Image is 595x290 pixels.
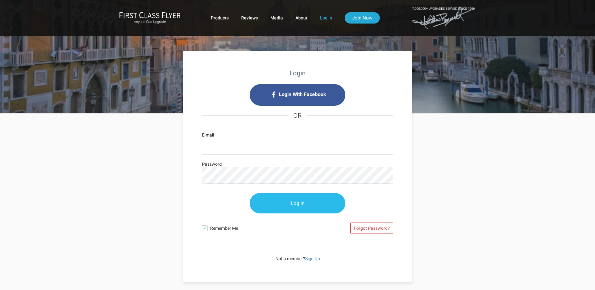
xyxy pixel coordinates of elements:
[119,20,181,24] small: Anyone Can Upgrade
[305,256,320,261] a: Sign Up
[202,161,222,168] label: Password
[290,69,306,77] strong: Login
[320,12,332,24] a: Log In
[250,193,345,213] input: Log In
[350,223,393,234] a: Forgot Password?
[250,84,345,106] i: Login with Facebook
[295,12,307,24] a: About
[119,12,181,24] a: First Class FlyerAnyone Can Upgrade
[210,222,298,232] span: Remember Me
[211,12,229,24] a: Products
[202,106,393,125] h4: OR
[345,12,380,24] a: Join Now
[241,12,258,24] a: Reviews
[279,89,326,99] span: Login With Facebook
[202,132,214,138] label: E-mail
[270,12,283,24] a: Media
[119,12,181,18] img: First Class Flyer
[275,256,320,261] span: Not a member?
